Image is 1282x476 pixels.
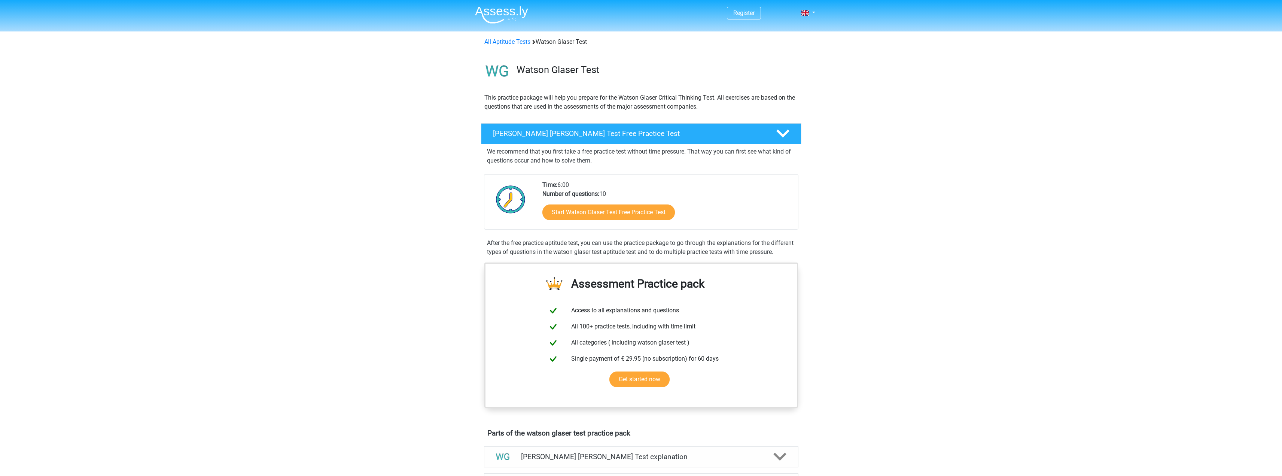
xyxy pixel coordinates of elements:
[487,429,795,437] h4: Parts of the watson glaser test practice pack
[492,181,530,218] img: Clock
[517,64,795,76] h3: Watson Glaser Test
[484,38,530,45] a: All Aptitude Tests
[542,190,599,197] b: Number of questions:
[521,452,761,461] h4: [PERSON_NAME] [PERSON_NAME] Test explanation
[542,204,675,220] a: Start Watson Glaser Test Free Practice Test
[481,446,801,467] a: explanations [PERSON_NAME] [PERSON_NAME] Test explanation
[484,239,798,257] div: After the free practice aptitude test, you can use the practice package to go through the explana...
[493,129,764,138] h4: [PERSON_NAME] [PERSON_NAME] Test Free Practice Test
[481,55,513,87] img: watson glaser test
[487,147,795,165] p: We recommend that you first take a free practice test without time pressure. That way you can fir...
[537,181,798,229] div: 6:00 10
[475,6,528,24] img: Assessly
[609,372,670,387] a: Get started now
[478,123,804,144] a: [PERSON_NAME] [PERSON_NAME] Test Free Practice Test
[542,181,557,188] b: Time:
[733,9,755,16] a: Register
[481,37,801,46] div: Watson Glaser Test
[484,93,798,111] p: This practice package will help you prepare for the Watson Glaser Critical Thinking Test. All exe...
[493,448,512,467] img: watson glaser test explanations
